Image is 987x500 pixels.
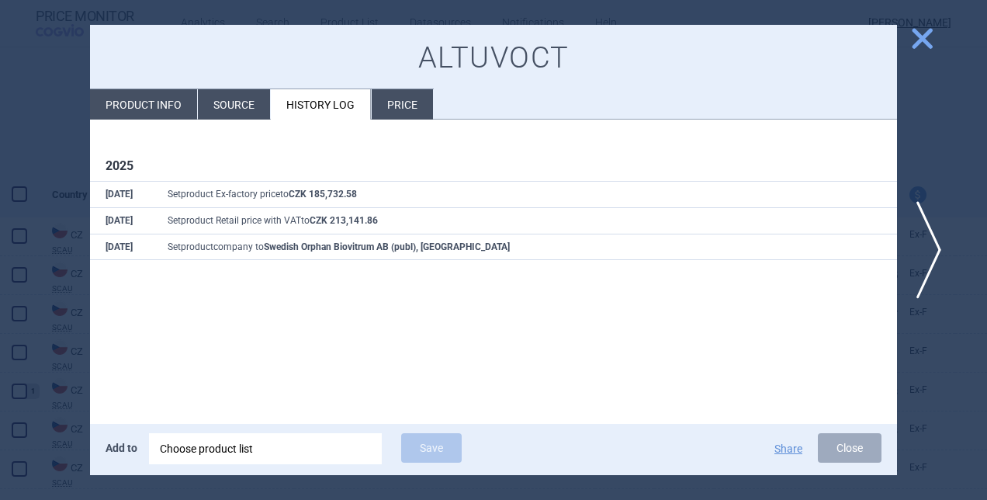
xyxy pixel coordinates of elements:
li: Price [372,89,433,120]
strong: CZK 213,141.86 [310,215,378,226]
th: [DATE] [90,207,152,234]
button: Save [401,433,462,463]
strong: CZK 185,732.58 [289,189,357,200]
div: Choose product list [149,433,382,464]
button: Share [774,443,802,454]
button: Close [818,433,881,463]
li: Product info [90,89,197,120]
div: Choose product list [160,433,371,464]
span: Set product Retail price with VAT to [168,215,378,226]
strong: Swedish Orphan Biovitrum AB (publ), [GEOGRAPHIC_DATA] [264,241,510,252]
th: [DATE] [90,234,152,260]
span: Set product company to [168,241,510,252]
li: Source [198,89,270,120]
p: Add to [106,433,137,463]
th: [DATE] [90,181,152,207]
h1: 2025 [106,158,881,173]
h1: ALTUVOCT [106,40,881,76]
li: History log [271,89,371,120]
span: Set product Ex-factory price to [168,189,357,200]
